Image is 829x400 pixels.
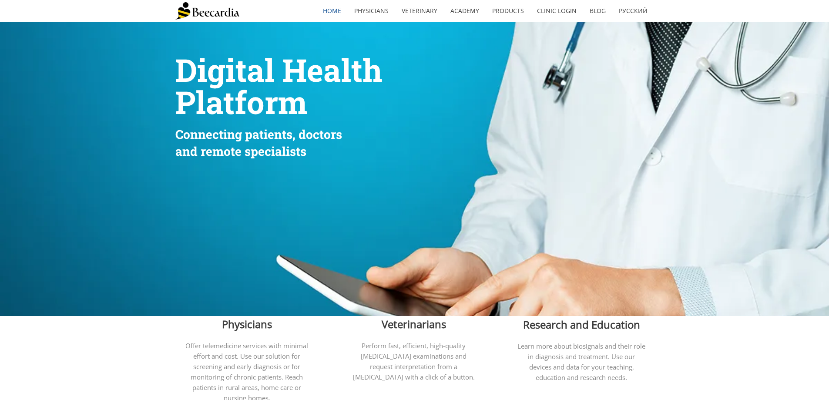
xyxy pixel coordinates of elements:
span: Learn more about biosignals and their role in diagnosis and treatment. Use our devices and data f... [517,342,645,382]
a: Veterinary [395,1,444,21]
a: home [316,1,348,21]
a: Clinic Login [530,1,583,21]
a: Русский [612,1,654,21]
span: Physicians [222,317,272,331]
span: and remote specialists [175,143,306,159]
span: Platform [175,81,307,123]
a: Physicians [348,1,395,21]
span: Veterinarians [382,317,446,331]
img: Beecardia [175,2,239,20]
a: Blog [583,1,612,21]
span: Digital Health [175,49,383,91]
a: Products [486,1,530,21]
span: Research and Education [523,317,640,332]
a: Academy [444,1,486,21]
span: Connecting patients, doctors [175,126,342,142]
span: Perform fast, efficient, high-quality [MEDICAL_DATA] examinations and request interpretation from... [353,341,475,381]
